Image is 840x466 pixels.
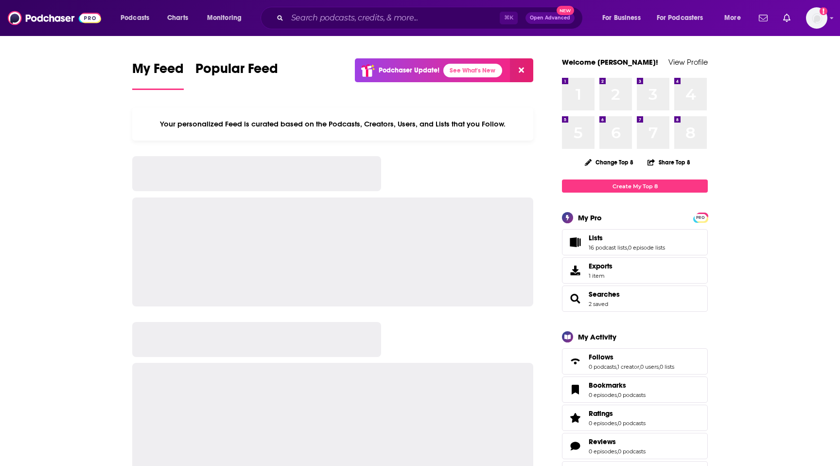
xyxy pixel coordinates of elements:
span: , [617,392,618,398]
span: Lists [562,229,708,255]
div: My Activity [578,332,616,341]
span: Exports [589,262,612,270]
a: Lists [565,235,585,249]
span: Bookmarks [589,381,626,390]
img: User Profile [806,7,827,29]
button: Show profile menu [806,7,827,29]
a: 0 podcasts [618,420,646,427]
a: Create My Top 8 [562,179,708,193]
a: 0 users [640,363,659,370]
span: Searches [562,286,708,312]
span: Reviews [562,433,708,459]
a: 0 episode lists [628,244,665,251]
span: Bookmarks [562,376,708,403]
a: Show notifications dropdown [755,10,771,26]
span: Popular Feed [195,60,278,83]
a: Lists [589,233,665,242]
button: open menu [595,10,653,26]
span: Lists [589,233,603,242]
span: , [627,244,628,251]
button: open menu [114,10,162,26]
span: Follows [589,353,613,361]
a: Ratings [565,411,585,425]
span: Reviews [589,437,616,446]
a: 0 podcasts [618,392,646,398]
div: My Pro [578,213,602,222]
span: New [557,6,574,15]
a: 0 episodes [589,420,617,427]
div: Search podcasts, credits, & more... [270,7,592,29]
a: Follows [589,353,674,361]
a: 0 episodes [589,448,617,455]
a: Charts [161,10,194,26]
input: Search podcasts, credits, & more... [287,10,500,26]
span: , [659,363,660,370]
span: Follows [562,348,708,375]
span: Logged in as cduhigg [806,7,827,29]
a: Bookmarks [589,381,646,390]
span: Ratings [589,409,613,418]
a: Bookmarks [565,383,585,396]
a: 0 episodes [589,392,617,398]
a: See What's New [443,64,502,77]
a: Searches [565,292,585,305]
button: Open AdvancedNew [525,12,575,24]
span: Ratings [562,405,708,431]
span: 1 item [589,272,612,279]
span: For Podcasters [657,11,703,25]
svg: Add a profile image [820,7,827,15]
a: 2 saved [589,301,608,307]
div: Your personalized Feed is curated based on the Podcasts, Creators, Users, and Lists that you Follow. [132,108,533,141]
button: Share Top 8 [647,153,691,172]
a: My Feed [132,60,184,90]
a: 0 lists [660,363,674,370]
a: 16 podcast lists [589,244,627,251]
button: open menu [200,10,254,26]
button: open menu [717,10,753,26]
a: Follows [565,355,585,368]
a: Popular Feed [195,60,278,90]
a: Show notifications dropdown [779,10,794,26]
a: 1 creator [617,363,639,370]
span: Exports [565,264,585,277]
a: Ratings [589,409,646,418]
a: 0 podcasts [618,448,646,455]
span: Monitoring [207,11,242,25]
a: Welcome [PERSON_NAME]! [562,57,658,67]
button: open menu [650,10,717,26]
a: Searches [589,290,620,299]
button: Change Top 8 [579,156,639,168]
span: Open Advanced [530,16,570,20]
span: , [617,448,618,455]
span: , [617,420,618,427]
span: For Business [602,11,641,25]
span: Podcasts [121,11,149,25]
a: Reviews [565,439,585,453]
p: Podchaser Update! [379,66,439,74]
a: View Profile [668,57,708,67]
span: , [639,363,640,370]
span: Charts [167,11,188,25]
a: 0 podcasts [589,363,616,370]
img: Podchaser - Follow, Share and Rate Podcasts [8,9,101,27]
a: Reviews [589,437,646,446]
a: Exports [562,257,708,284]
span: , [616,363,617,370]
a: PRO [695,214,706,221]
span: More [724,11,741,25]
span: ⌘ K [500,12,518,24]
span: My Feed [132,60,184,83]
